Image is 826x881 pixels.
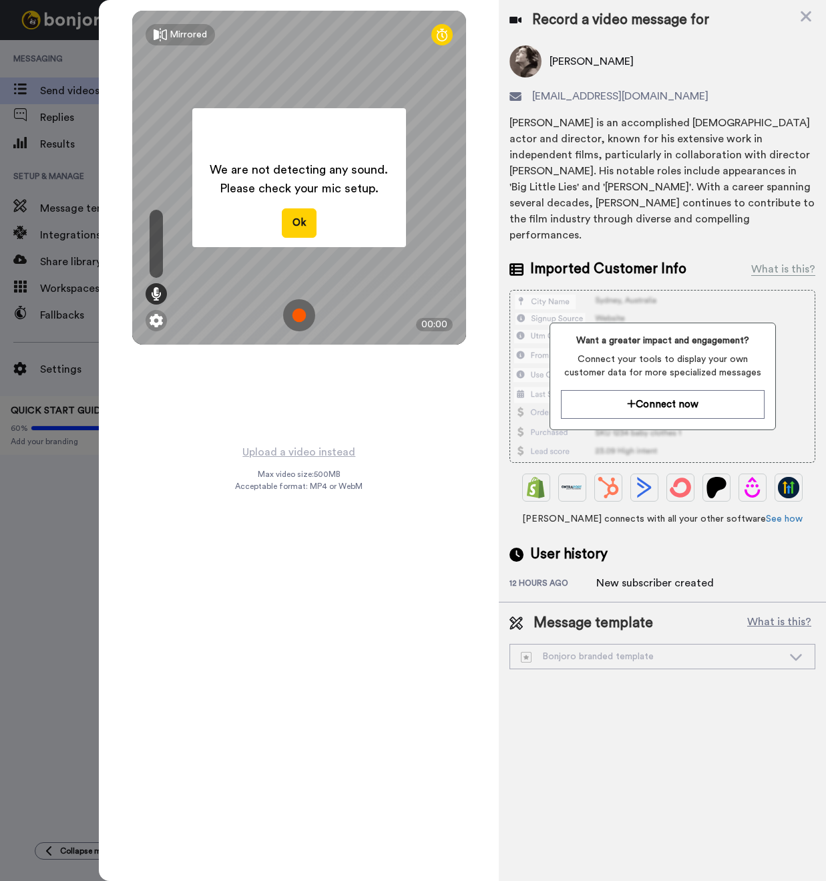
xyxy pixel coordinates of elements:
[258,469,341,480] span: Max video size: 500 MB
[778,477,799,498] img: GoHighLevel
[562,477,583,498] img: Ontraport
[283,299,315,331] img: ic_record_start.svg
[751,261,815,277] div: What is this?
[235,481,363,492] span: Acceptable format: MP4 or WebM
[150,314,163,327] img: ic_gear.svg
[534,613,653,633] span: Message template
[521,652,532,663] img: demo-template.svg
[210,160,388,179] span: We are not detecting any sound.
[598,477,619,498] img: Hubspot
[526,477,547,498] img: Shopify
[766,514,803,524] a: See how
[530,544,608,564] span: User history
[670,477,691,498] img: ConvertKit
[530,259,686,279] span: Imported Customer Info
[561,353,765,379] span: Connect your tools to display your own customer data for more specialized messages
[706,477,727,498] img: Patreon
[509,512,815,526] span: [PERSON_NAME] connects with all your other software
[742,477,763,498] img: Drip
[521,650,783,663] div: Bonjoro branded template
[532,88,708,104] span: [EMAIL_ADDRESS][DOMAIN_NAME]
[561,390,765,419] button: Connect now
[416,318,453,331] div: 00:00
[596,575,714,591] div: New subscriber created
[238,444,359,461] button: Upload a video instead
[509,115,815,243] div: [PERSON_NAME] is an accomplished [DEMOGRAPHIC_DATA] actor and director, known for his extensive w...
[561,334,765,347] span: Want a greater impact and engagement?
[282,208,317,237] button: Ok
[743,613,815,633] button: What is this?
[210,179,388,198] span: Please check your mic setup.
[509,578,596,591] div: 12 hours ago
[634,477,655,498] img: ActiveCampaign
